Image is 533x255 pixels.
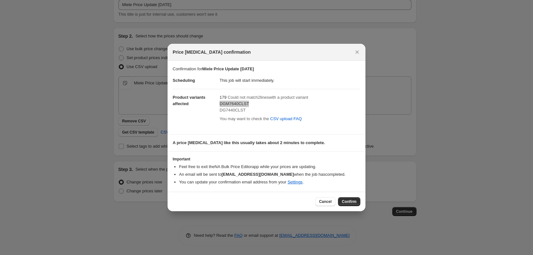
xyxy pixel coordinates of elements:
[220,94,360,124] div: 179
[220,108,246,112] span: DG7440CLST
[338,197,360,206] button: Confirm
[319,199,332,204] span: Cancel
[220,116,269,121] span: You may want to check the
[173,49,251,55] span: Price [MEDICAL_DATA] confirmation
[220,101,249,106] span: DGM7640CLST
[288,180,303,184] a: Settings
[228,95,308,100] span: Could not match 2 line s with a product variant
[266,114,306,124] a: CSV upload FAQ
[173,95,206,106] span: Product variants affected
[179,164,360,170] li: Feel free to exit the NA Bulk Price Editor app while your prices are updating.
[173,78,195,83] span: Scheduling
[179,179,360,185] li: You can update your confirmation email address from your .
[342,199,357,204] span: Confirm
[173,66,360,72] p: Confirmation for
[220,72,360,89] dd: This job will start immediately.
[179,171,360,178] li: An email will be sent to when the job has completed .
[173,157,360,162] h3: Important
[315,197,335,206] button: Cancel
[221,172,294,177] b: [EMAIL_ADDRESS][DOMAIN_NAME]
[353,48,362,57] button: Close
[270,116,302,122] span: CSV upload FAQ
[173,140,325,145] b: A price [MEDICAL_DATA] like this usually takes about 2 minutes to complete.
[202,66,254,71] b: Miele Price Update [DATE]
